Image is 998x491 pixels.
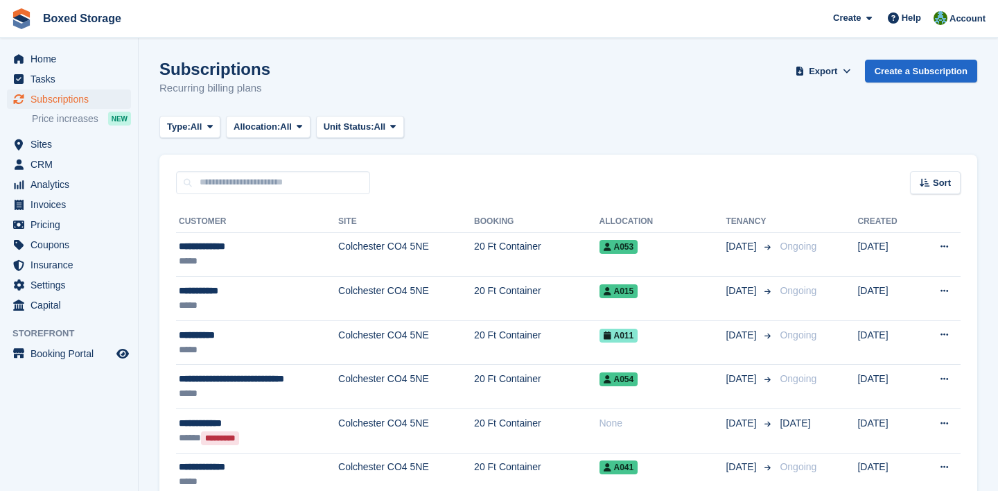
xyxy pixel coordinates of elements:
span: [DATE] [726,460,759,474]
td: [DATE] [857,232,917,277]
td: [DATE] [857,277,917,321]
th: Tenancy [726,211,774,233]
span: Unit Status: [324,120,374,134]
span: [DATE] [780,417,810,429]
a: Boxed Storage [37,7,127,30]
span: Account [949,12,986,26]
td: Colchester CO4 5NE [338,409,474,454]
span: Ongoing [780,329,816,341]
a: menu [7,49,131,69]
h1: Subscriptions [159,60,270,78]
td: [DATE] [857,409,917,454]
span: [DATE] [726,328,759,343]
a: menu [7,215,131,234]
td: [DATE] [857,320,917,365]
span: A041 [599,460,638,474]
a: menu [7,255,131,275]
span: A053 [599,240,638,254]
span: Ongoing [780,285,816,296]
span: Settings [30,275,114,295]
span: Export [809,64,837,78]
span: Tasks [30,69,114,89]
img: stora-icon-8386f47178a22dfd0bd8f6a31ec36ba5ce8667c1dd55bd0f319d3a0aa187defe.svg [11,8,32,29]
span: All [374,120,386,134]
a: menu [7,235,131,255]
span: [DATE] [726,239,759,254]
a: Price increases NEW [32,111,131,126]
td: [DATE] [857,365,917,409]
span: Storefront [12,327,138,341]
span: [DATE] [726,416,759,431]
button: Export [793,60,854,83]
td: 20 Ft Container [474,232,599,277]
span: Ongoing [780,461,816,472]
td: Colchester CO4 5NE [338,277,474,321]
span: Pricing [30,215,114,234]
th: Booking [474,211,599,233]
a: menu [7,155,131,174]
span: Type: [167,120,191,134]
span: Create [833,11,861,25]
span: A011 [599,329,638,343]
button: Unit Status: All [316,116,404,139]
a: menu [7,135,131,154]
th: Site [338,211,474,233]
td: 20 Ft Container [474,320,599,365]
div: None [599,416,726,431]
span: All [191,120,202,134]
button: Type: All [159,116,220,139]
td: Colchester CO4 5NE [338,320,474,365]
span: Analytics [30,175,114,194]
a: menu [7,89,131,109]
span: A054 [599,372,638,386]
span: Help [902,11,921,25]
th: Customer [176,211,338,233]
a: menu [7,275,131,295]
span: Invoices [30,195,114,214]
span: Sort [933,176,951,190]
span: Booking Portal [30,344,114,363]
span: Ongoing [780,373,816,384]
span: Price increases [32,112,98,126]
span: Ongoing [780,241,816,252]
a: Preview store [114,345,131,362]
a: menu [7,175,131,194]
span: Home [30,49,114,69]
span: Allocation: [234,120,280,134]
span: Coupons [30,235,114,255]
td: Colchester CO4 5NE [338,365,474,409]
td: 20 Ft Container [474,409,599,454]
span: CRM [30,155,114,174]
a: menu [7,69,131,89]
span: Capital [30,295,114,315]
span: Sites [30,135,114,154]
th: Created [857,211,917,233]
span: All [280,120,292,134]
span: Insurance [30,255,114,275]
td: 20 Ft Container [474,277,599,321]
span: [DATE] [726,284,759,298]
a: menu [7,344,131,363]
span: [DATE] [726,372,759,386]
a: Create a Subscription [865,60,977,83]
button: Allocation: All [226,116,310,139]
img: Tobias Butler [934,11,947,25]
td: Colchester CO4 5NE [338,232,474,277]
p: Recurring billing plans [159,80,270,96]
div: NEW [108,112,131,126]
span: A015 [599,284,638,298]
td: 20 Ft Container [474,365,599,409]
a: menu [7,195,131,214]
span: Subscriptions [30,89,114,109]
a: menu [7,295,131,315]
th: Allocation [599,211,726,233]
